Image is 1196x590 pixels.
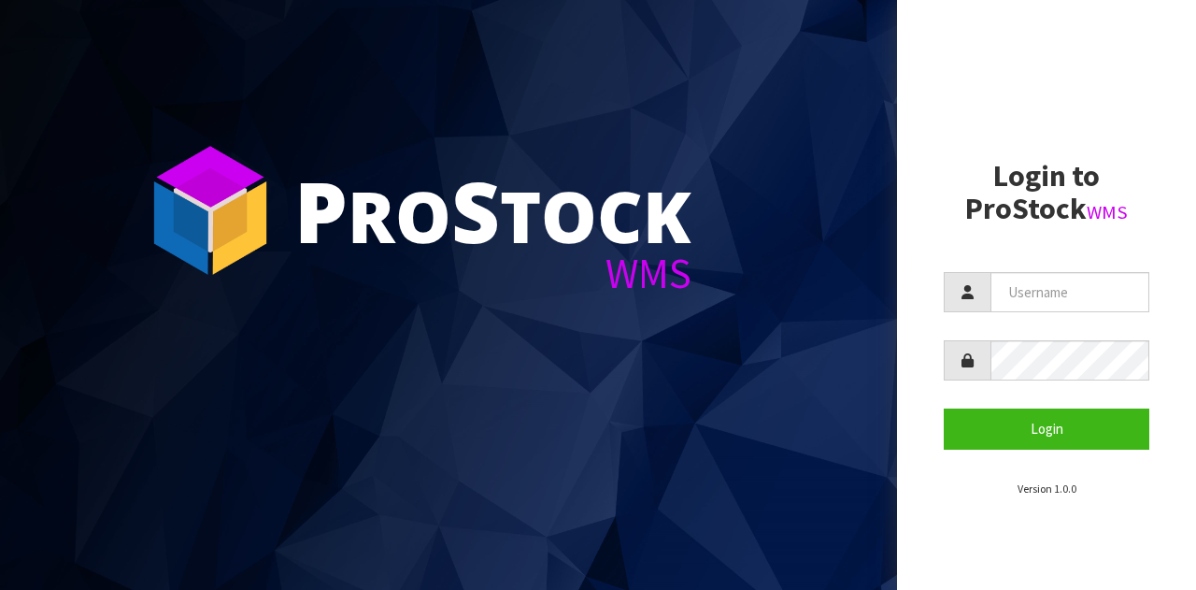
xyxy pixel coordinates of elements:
[294,252,691,295] div: WMS
[1087,200,1128,224] small: WMS
[990,272,1149,312] input: Username
[944,160,1149,225] h2: Login to ProStock
[294,153,348,267] span: P
[294,168,691,252] div: ro tock
[1018,482,1076,496] small: Version 1.0.0
[451,153,500,267] span: S
[944,409,1149,449] button: Login
[140,140,280,281] img: ProStock Cube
